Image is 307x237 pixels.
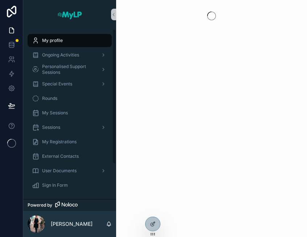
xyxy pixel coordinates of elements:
a: Ongoing Activities [28,48,112,62]
span: Personalised Support Sessions [42,64,95,75]
span: Rounds [42,96,57,101]
a: User Documents [28,164,112,177]
span: My Sessions [42,110,68,116]
a: Rounds [28,92,112,105]
a: Sign In Form [28,179,112,192]
span: Ongoing Activities [42,52,79,58]
span: My Registrations [42,139,77,145]
a: External Contacts [28,150,112,163]
span: User Documents [42,168,77,174]
img: App logo [57,9,82,20]
span: Powered by [28,202,52,208]
span: Sign In Form [42,182,68,188]
p: [PERSON_NAME] [51,220,93,228]
a: My Registrations [28,135,112,148]
a: My Sessions [28,106,112,119]
a: My profile [28,34,112,47]
a: Sessions [28,121,112,134]
div: scrollable content [23,29,116,199]
span: Special Events [42,81,72,87]
span: My profile [42,38,63,43]
a: Special Events [28,77,112,90]
span: External Contacts [42,153,79,159]
a: Powered by [23,199,116,211]
span: Sessions [42,124,60,130]
a: Personalised Support Sessions [28,63,112,76]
